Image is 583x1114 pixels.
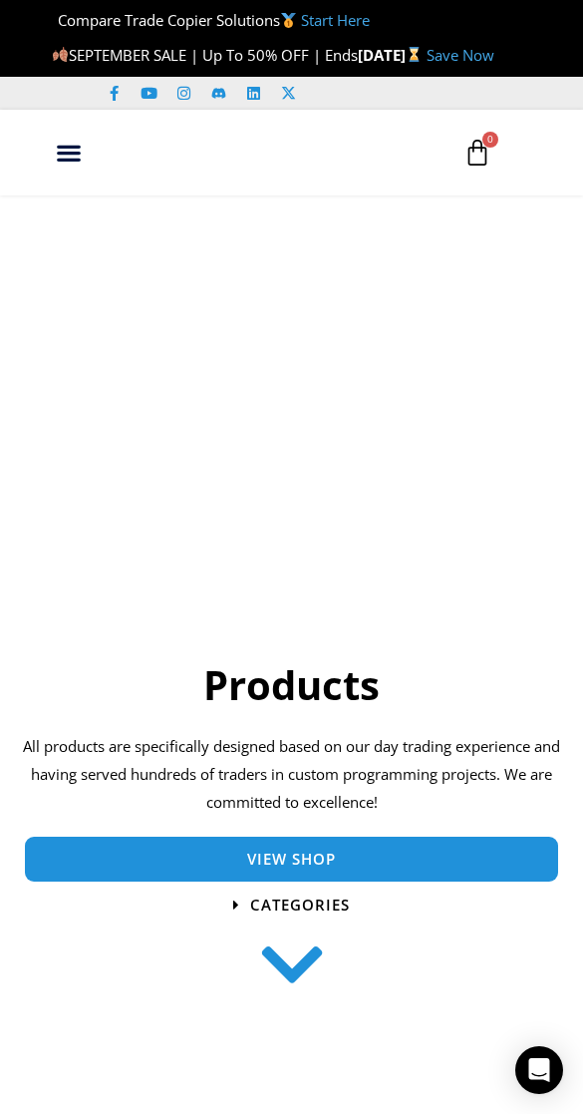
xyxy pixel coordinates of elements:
img: 🏆 [42,13,57,28]
img: ⌛ [407,47,422,62]
h1: Products [15,657,568,713]
span: Compare Trade Copier Solutions [41,10,370,30]
img: 🍂 [53,47,68,62]
img: ProductsSection scaled | Affordable Indicators – NinjaTrader [75,205,508,619]
div: Open Intercom Messenger [515,1046,563,1094]
span: categories [250,898,350,913]
a: categories [233,898,350,913]
span: 0 [482,132,498,148]
a: Save Now [427,45,494,65]
a: 0 [434,124,521,182]
img: LogoAI | Affordable Indicators – NinjaTrader [241,123,421,184]
span: SEPTEMBER SALE | Up To 50% OFF | Ends [52,45,358,65]
a: Start Here [301,10,370,30]
img: 🥇 [281,13,296,28]
a: View Shop [25,837,558,882]
p: All products are specifically designed based on our day trading experience and having served hund... [15,733,568,817]
div: Menu Toggle [39,134,98,173]
strong: [DATE] [358,45,427,65]
span: View Shop [247,852,336,867]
